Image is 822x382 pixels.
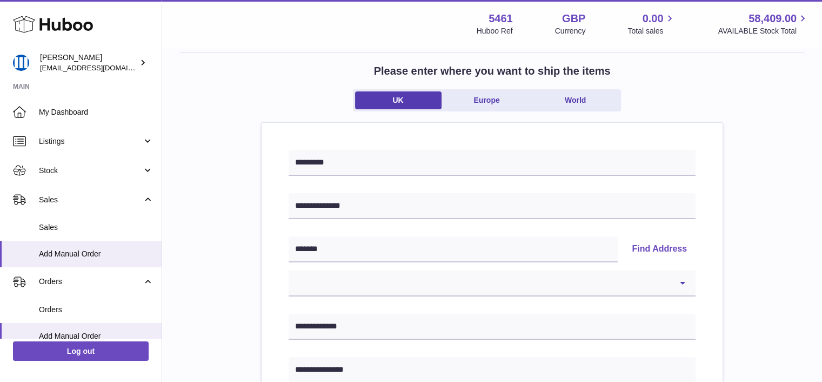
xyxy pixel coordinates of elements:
a: World [532,91,619,109]
a: Log out [13,341,149,361]
h2: Please enter where you want to ship the items [374,64,611,78]
span: Add Manual Order [39,249,153,259]
span: Orders [39,276,142,287]
span: Sales [39,195,142,205]
img: oksana@monimoto.com [13,55,29,71]
a: UK [355,91,442,109]
div: [PERSON_NAME] [40,52,137,73]
span: 58,409.00 [749,11,797,26]
strong: 5461 [489,11,513,26]
span: My Dashboard [39,107,153,117]
strong: GBP [562,11,585,26]
div: Currency [555,26,586,36]
span: Stock [39,166,142,176]
span: Sales [39,222,153,233]
div: Huboo Ref [477,26,513,36]
span: Listings [39,136,142,147]
span: Total sales [627,26,676,36]
span: AVAILABLE Stock Total [718,26,809,36]
span: 0.00 [643,11,664,26]
span: Orders [39,305,153,315]
a: 58,409.00 AVAILABLE Stock Total [718,11,809,36]
a: 0.00 Total sales [627,11,676,36]
button: Find Address [623,236,696,262]
a: Europe [444,91,530,109]
span: [EMAIL_ADDRESS][DOMAIN_NAME] [40,63,159,72]
span: Add Manual Order [39,331,153,341]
